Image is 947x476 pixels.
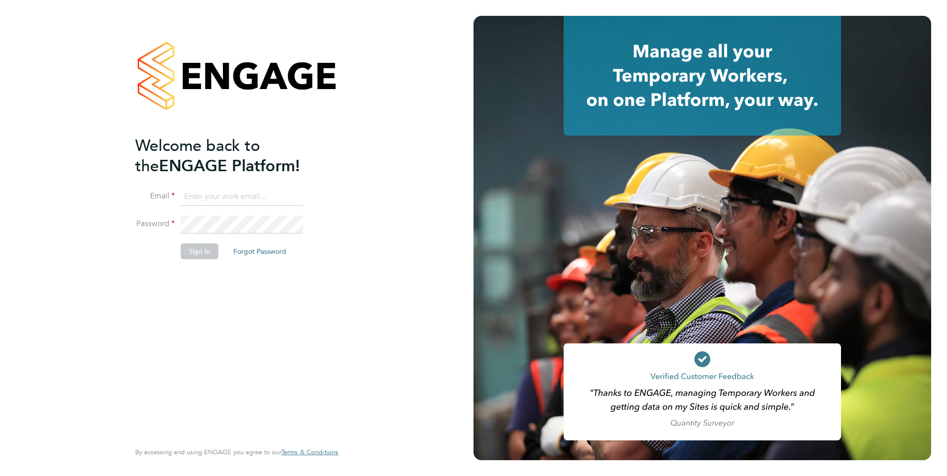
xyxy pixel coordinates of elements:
input: Enter your work email... [181,188,303,206]
h2: ENGAGE Platform! [135,136,328,176]
a: Terms & Conditions [281,448,338,456]
label: Email [135,191,175,201]
button: Forgot Password [225,243,294,259]
label: Password [135,219,175,229]
span: Welcome back to the [135,136,260,176]
button: Sign In [181,243,218,259]
span: Terms & Conditions [281,448,338,456]
span: By accessing and using ENGAGE you agree to our [135,448,338,456]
